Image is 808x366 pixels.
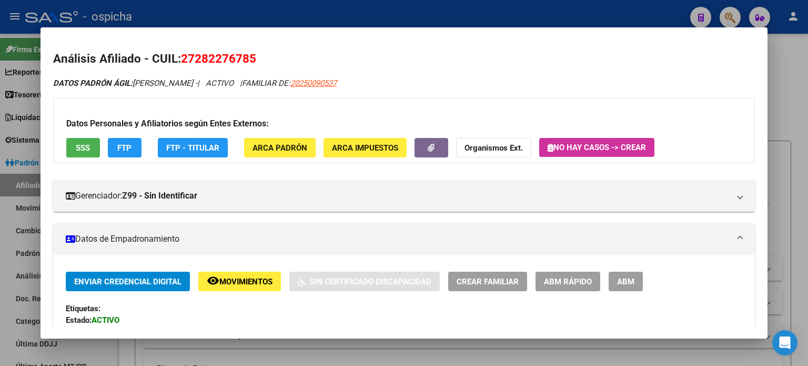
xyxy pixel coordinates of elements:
[53,78,197,88] span: [PERSON_NAME] -
[66,272,190,291] button: Enviar Credencial Digital
[66,117,742,130] h3: Datos Personales y Afiliatorios según Entes Externos:
[53,223,755,255] mat-expansion-panel-header: Datos de Empadronamiento
[74,277,181,286] span: Enviar Credencial Digital
[198,272,281,291] button: Movimientos
[252,143,307,153] span: ARCA Padrón
[117,143,132,153] span: FTP
[289,272,440,291] button: Sin Certificado Discapacidad
[158,138,228,157] button: FTP - Titular
[66,233,730,245] mat-panel-title: Datos de Empadronamiento
[456,138,531,157] button: Organismos Ext.
[448,272,527,291] button: Crear Familiar
[457,277,519,286] span: Crear Familiar
[53,180,755,212] mat-expansion-panel-header: Gerenciador:Z99 - Sin Identificar
[53,50,755,68] h2: Análisis Afiliado - CUIL:
[544,277,592,286] span: ABM Rápido
[219,277,272,286] span: Movimientos
[290,78,337,88] span: 20250090537
[772,330,797,355] div: Open Intercom Messenger
[242,78,337,88] span: FAMILIAR DE:
[244,138,316,157] button: ARCA Padrón
[53,78,337,88] i: | ACTIVO |
[332,143,398,153] span: ARCA Impuestos
[609,272,643,291] button: ABM
[53,78,133,88] strong: DATOS PADRÓN ÁGIL:
[539,138,654,157] button: No hay casos -> Crear
[76,143,90,153] span: SSS
[617,277,634,286] span: ABM
[66,315,92,325] strong: Estado:
[310,277,431,286] span: Sin Certificado Discapacidad
[464,143,523,153] strong: Organismos Ext.
[92,315,119,325] strong: ACTIVO
[536,272,600,291] button: ABM Rápido
[66,190,730,202] mat-panel-title: Gerenciador:
[207,274,219,287] mat-icon: remove_red_eye
[108,138,142,157] button: FTP
[122,190,197,202] strong: Z99 - Sin Identificar
[166,143,219,153] span: FTP - Titular
[548,143,646,152] span: No hay casos -> Crear
[66,304,100,313] strong: Etiquetas:
[181,52,256,65] span: 27282276785
[66,138,100,157] button: SSS
[324,138,407,157] button: ARCA Impuestos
